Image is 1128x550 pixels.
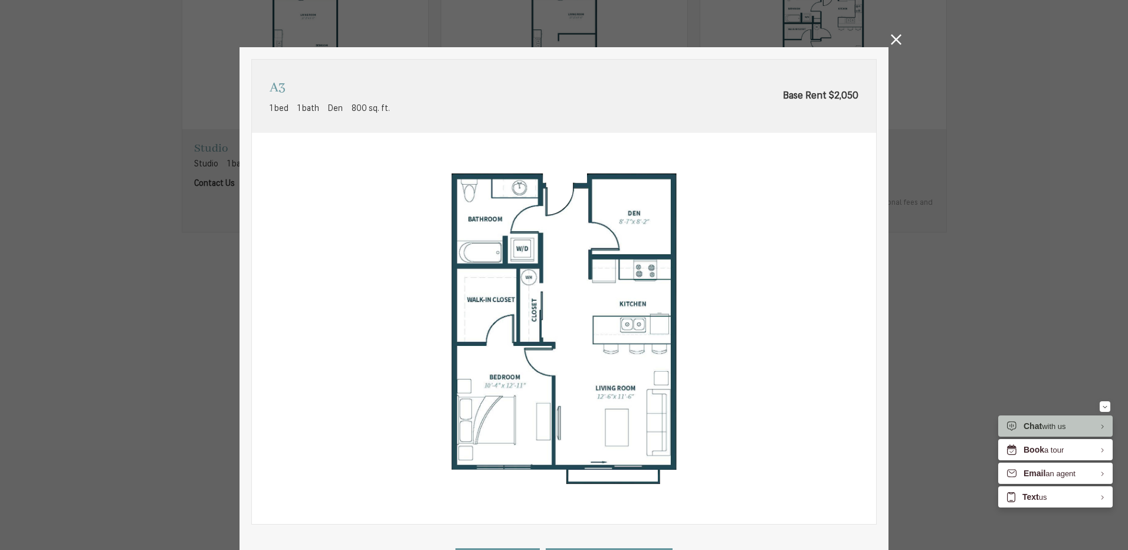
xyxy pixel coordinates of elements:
[297,103,319,115] span: 1 bath
[252,133,876,525] img: A3 - 1 bedroom floorplan layout with 1 bathroom and 800 square feet
[270,77,286,100] p: A3
[328,103,343,115] span: Den
[352,103,390,115] span: 800 sq. ft.
[783,89,858,103] span: Base Rent $2,050
[270,103,288,115] span: 1 bed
